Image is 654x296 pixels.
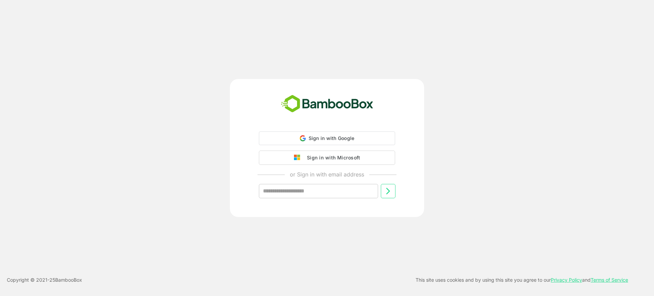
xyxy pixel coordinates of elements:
span: Sign in with Google [309,135,355,141]
img: bamboobox [277,93,377,115]
button: Sign in with Microsoft [259,151,395,165]
p: or Sign in with email address [290,170,364,178]
p: Copyright © 2021- 25 BambooBox [7,276,82,284]
a: Terms of Service [591,277,628,283]
p: This site uses cookies and by using this site you agree to our and [416,276,628,284]
img: google [294,155,303,161]
a: Privacy Policy [551,277,582,283]
div: Sign in with Microsoft [303,153,360,162]
div: Sign in with Google [259,131,395,145]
